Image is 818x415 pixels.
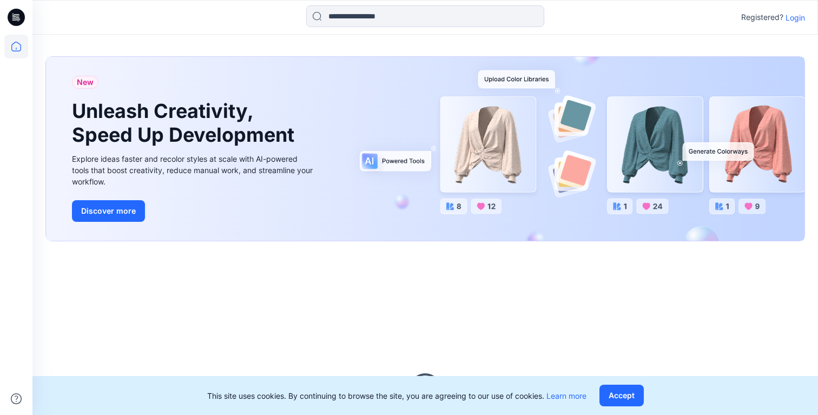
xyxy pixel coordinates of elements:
[72,200,145,222] button: Discover more
[786,12,805,23] p: Login
[77,76,94,89] span: New
[546,391,586,400] a: Learn more
[741,11,783,24] p: Registered?
[207,390,586,401] p: This site uses cookies. By continuing to browse the site, you are agreeing to our use of cookies.
[72,200,315,222] a: Discover more
[599,385,644,406] button: Accept
[72,153,315,187] div: Explore ideas faster and recolor styles at scale with AI-powered tools that boost creativity, red...
[72,100,299,146] h1: Unleash Creativity, Speed Up Development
